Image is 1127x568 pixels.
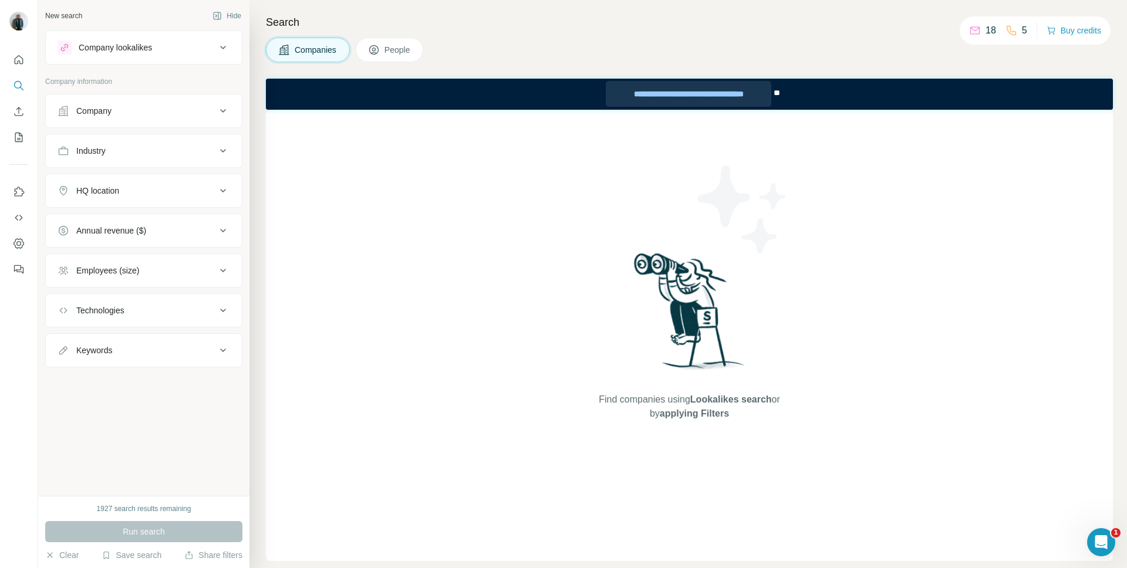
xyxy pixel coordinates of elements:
[76,225,146,236] div: Annual revenue ($)
[9,127,28,148] button: My lists
[266,79,1113,110] iframe: Banner
[986,23,996,38] p: 18
[76,105,112,117] div: Company
[79,42,152,53] div: Company lookalikes
[690,394,772,404] span: Lookalikes search
[690,157,795,262] img: Surfe Illustration - Stars
[1111,528,1121,537] span: 1
[76,145,106,157] div: Industry
[46,217,242,245] button: Annual revenue ($)
[46,296,242,324] button: Technologies
[46,33,242,62] button: Company lookalikes
[184,549,242,561] button: Share filters
[1047,22,1101,39] button: Buy credits
[9,207,28,228] button: Use Surfe API
[9,12,28,31] img: Avatar
[9,181,28,202] button: Use Surfe on LinkedIn
[76,305,124,316] div: Technologies
[76,185,119,197] div: HQ location
[46,256,242,285] button: Employees (size)
[629,250,751,381] img: Surfe Illustration - Woman searching with binoculars
[660,408,729,418] span: applying Filters
[595,393,783,421] span: Find companies using or by
[9,233,28,254] button: Dashboard
[9,101,28,122] button: Enrich CSV
[46,336,242,364] button: Keywords
[384,44,411,56] span: People
[97,503,191,514] div: 1927 search results remaining
[266,14,1113,31] h4: Search
[9,75,28,96] button: Search
[102,549,161,561] button: Save search
[76,344,112,356] div: Keywords
[295,44,338,56] span: Companies
[204,7,249,25] button: Hide
[46,137,242,165] button: Industry
[9,49,28,70] button: Quick start
[46,177,242,205] button: HQ location
[45,549,79,561] button: Clear
[9,259,28,280] button: Feedback
[1022,23,1027,38] p: 5
[46,97,242,125] button: Company
[76,265,139,276] div: Employees (size)
[1087,528,1115,556] iframe: Intercom live chat
[45,76,242,87] p: Company information
[45,11,82,21] div: New search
